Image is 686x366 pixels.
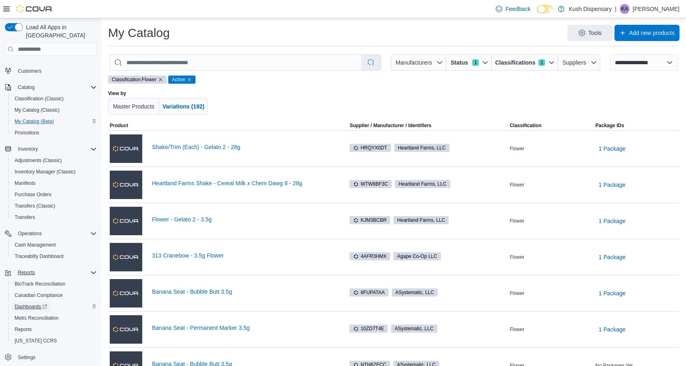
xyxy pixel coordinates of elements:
[168,76,195,84] span: Active
[18,269,35,276] span: Reports
[595,249,629,265] button: 1 Package
[392,288,438,297] span: ASystematic, LLC
[18,230,42,237] span: Operations
[15,268,97,277] span: Reports
[8,301,100,312] a: Dashboards
[595,141,629,157] button: 1 Package
[8,116,100,127] button: My Catalog (Beta)
[11,94,97,104] span: Classification (Classic)
[158,77,163,82] button: Remove classification filter
[110,134,142,163] img: Shake/Trim (Each) - Gelato 2 - 28g
[159,98,208,115] button: Variations (192)
[397,217,445,224] span: Heartland Farms, LLC
[599,181,625,189] span: 1 Package
[508,252,594,262] div: Flower
[599,325,625,334] span: 1 Package
[108,90,126,97] label: View by
[11,167,79,177] a: Inventory Manager (Classic)
[8,155,100,166] button: Adjustments (Classic)
[11,212,38,222] a: Transfers
[350,144,391,152] span: HRQYX0DT
[15,144,41,154] button: Inventory
[350,180,391,188] span: WTW8BF3C
[11,117,57,126] a: My Catalog (Beta)
[15,118,54,125] span: My Catalog (Beta)
[11,302,97,312] span: Dashboards
[558,54,600,71] button: Suppliers
[472,59,479,66] span: 1 active filters
[508,325,594,334] div: Flower
[11,251,67,261] a: Traceabilty Dashboard
[537,13,537,14] span: Dark Mode
[18,146,38,152] span: Inventory
[8,127,100,139] button: Promotions
[11,336,60,346] a: [US_STATE] CCRS
[15,157,62,164] span: Adjustments (Classic)
[8,104,100,116] button: My Catalog (Classic)
[633,4,679,14] p: [PERSON_NAME]
[152,252,335,259] a: 313 Cranebow - 3.5g Flower
[8,324,100,335] button: Reports
[110,315,142,344] img: Banana Seat - Permanent Marker 3.5g
[2,143,100,155] button: Inventory
[152,144,335,150] a: Shake/Trim (Each) - Gelato 2 - 28g
[391,54,446,71] button: Manufacturers
[8,178,100,189] button: Manifests
[2,228,100,239] button: Operations
[11,290,97,300] span: Canadian Compliance
[493,1,534,17] a: Feedback
[353,325,384,332] span: 10ZD7T4E
[11,167,97,177] span: Inventory Manager (Classic)
[595,213,629,229] button: 1 Package
[11,128,43,138] a: Promotions
[11,240,97,250] span: Cash Management
[595,177,629,193] button: 1 Package
[508,144,594,154] div: Flower
[108,25,170,41] h1: My Catalog
[393,216,449,224] span: Heartland Farms, LLC
[11,279,97,289] span: BioTrack Reconciliation
[569,4,612,14] p: Kush Dispensary
[18,354,35,361] span: Settings
[537,5,554,13] input: Dark Mode
[395,325,433,332] span: ASystematic, LLC
[8,239,100,251] button: Cash Management
[15,169,76,175] span: Inventory Manager (Classic)
[395,59,432,66] span: Manufacturers
[11,240,59,250] a: Cash Management
[394,144,449,152] span: Heartland Farms, LLC
[492,54,558,71] button: Classifications1 active filters
[397,253,437,260] span: Agape Co-Op LLC
[11,279,69,289] a: BioTrack Reconciliation
[110,122,128,129] span: Product
[152,288,335,295] a: Banana Seat - Bubble Butt 3.5g
[11,201,59,211] a: Transfers (Classic)
[110,171,142,199] img: Heartland Farms Shake - Cereal Milk x Chem Dawg 8 - 28g
[338,122,431,129] span: Supplier / Manufacturer / Identifiers
[110,243,142,271] img: 313 Cranebow - 3.5g Flower
[8,312,100,324] button: Metrc Reconciliation
[11,212,97,222] span: Transfers
[110,279,142,308] img: Banana Seat - Bubble Butt 3.5g
[614,25,679,41] button: Add new products
[353,144,387,152] span: HRQYX0DT
[350,252,390,260] span: 4AFR3HMX
[15,180,35,186] span: Manifests
[620,4,630,14] div: Katy Anderson
[15,203,55,209] span: Transfers (Classic)
[11,313,62,323] a: Metrc Reconciliation
[15,315,59,321] span: Metrc Reconciliation
[187,77,192,82] button: Remove lifecycle filter
[110,207,142,235] img: Flower - Gelato 2 - 3.5g
[595,122,624,129] span: Package IDs
[353,289,384,296] span: 8FUPATAA
[353,253,386,260] span: 4AFR3HMX
[395,180,450,188] span: Heartland Farms, LLC
[11,94,67,104] a: Classification (Classic)
[15,229,97,238] span: Operations
[15,242,56,248] span: Cash Management
[112,76,156,83] span: Classification: Flower
[599,217,625,225] span: 1 Package
[8,290,100,301] button: Canadian Compliance
[152,216,335,223] a: Flower - Gelato 2 - 3.5g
